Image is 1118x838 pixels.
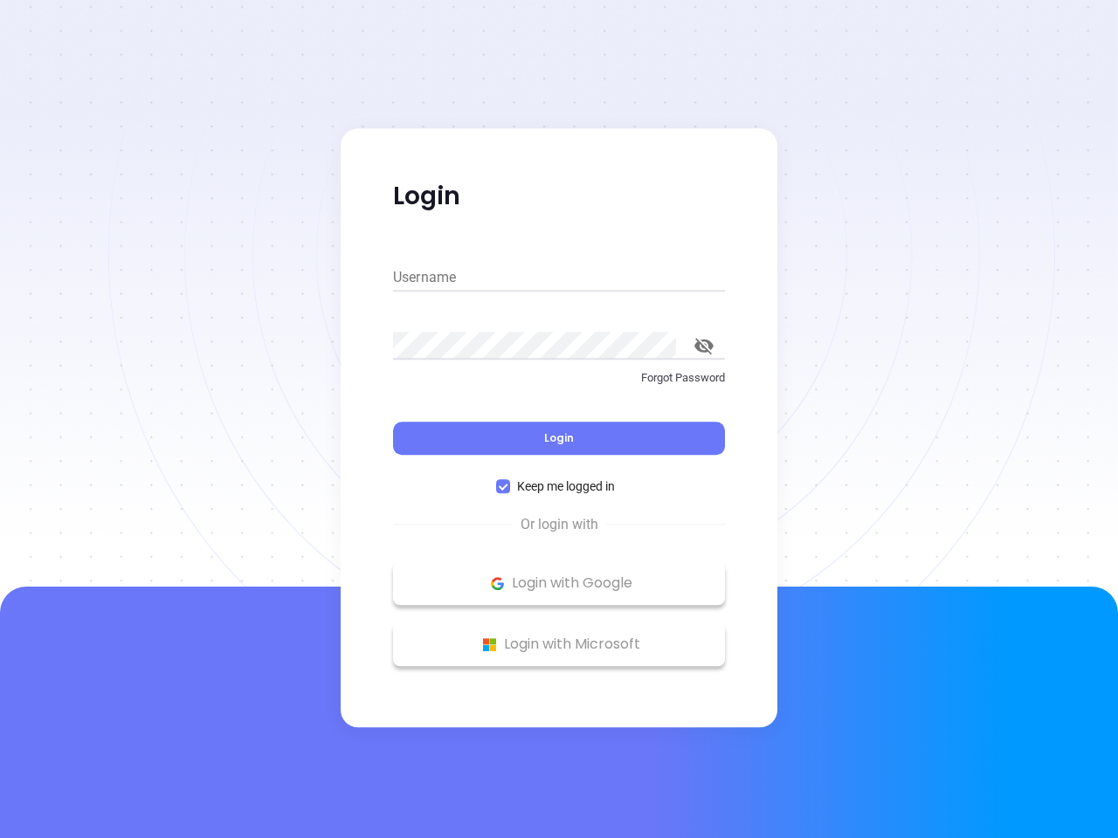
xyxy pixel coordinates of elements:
img: Microsoft Logo [479,634,500,656]
p: Login with Microsoft [402,631,716,657]
button: Google Logo Login with Google [393,561,725,605]
img: Google Logo [487,573,508,594]
button: toggle password visibility [683,325,725,367]
a: Forgot Password [393,369,725,401]
p: Login with Google [402,570,716,596]
button: Microsoft Logo Login with Microsoft [393,622,725,666]
span: Or login with [512,514,607,535]
p: Forgot Password [393,369,725,387]
button: Login [393,422,725,455]
p: Login [393,181,725,212]
span: Keep me logged in [510,477,622,496]
span: Login [544,430,574,445]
